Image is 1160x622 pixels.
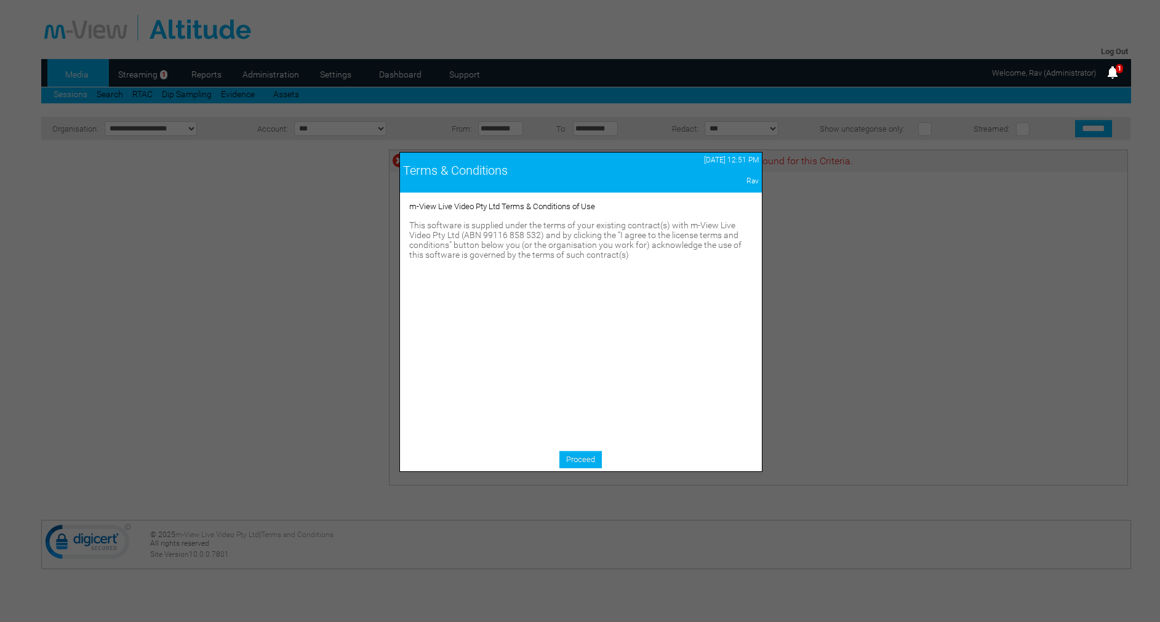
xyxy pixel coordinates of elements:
[1116,64,1123,73] span: 1
[633,153,762,167] td: [DATE] 12:51 PM
[409,220,742,260] span: This software is supplied under the terms of your existing contract(s) with m-View Live Video Pty...
[403,163,630,178] div: Terms & Conditions
[1105,65,1120,80] img: bell25.png
[409,202,595,211] span: m-View Live Video Pty Ltd Terms & Conditions of Use
[559,451,602,468] a: Proceed
[633,173,762,188] td: Rav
